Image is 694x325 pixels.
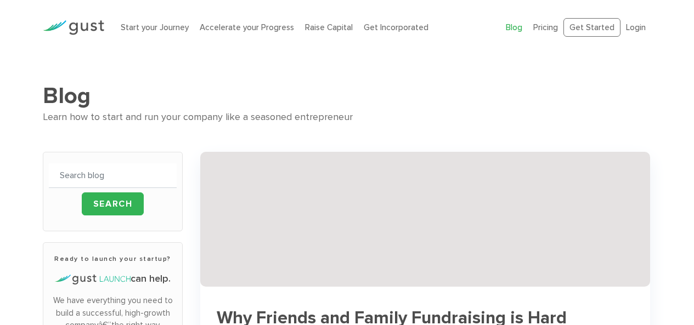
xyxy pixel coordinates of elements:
[43,110,651,126] div: Learn how to start and run your company like a seasoned entrepreneur
[305,22,353,32] a: Raise Capital
[626,22,646,32] a: Login
[49,272,177,286] h4: can help.
[563,18,620,37] a: Get Started
[43,82,651,110] h1: Blog
[49,254,177,264] h3: Ready to launch your startup?
[200,22,294,32] a: Accelerate your Progress
[49,163,177,188] input: Search blog
[121,22,189,32] a: Start your Journey
[364,22,428,32] a: Get Incorporated
[533,22,558,32] a: Pricing
[43,20,104,35] img: Gust Logo
[506,22,522,32] a: Blog
[82,192,144,215] input: Search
